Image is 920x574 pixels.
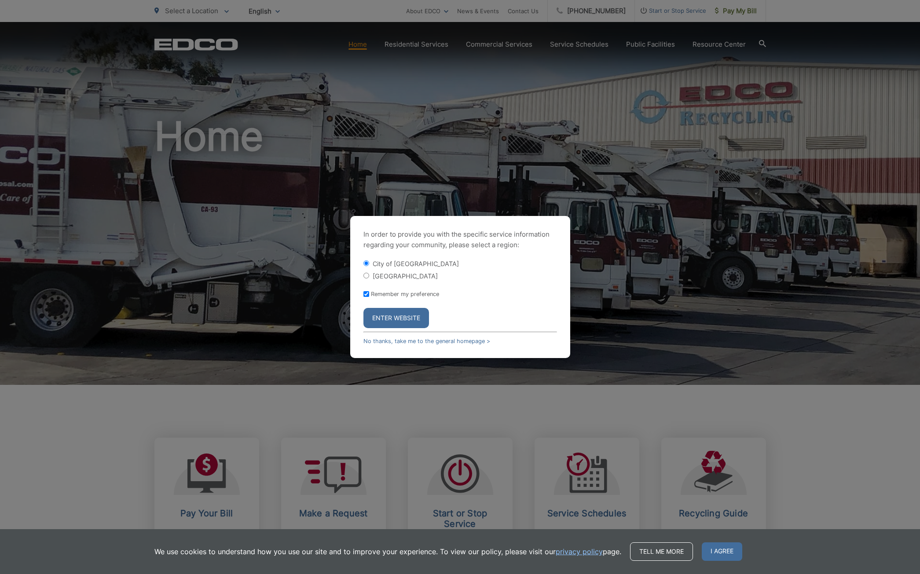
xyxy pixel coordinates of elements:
p: In order to provide you with the specific service information regarding your community, please se... [363,229,557,250]
label: City of [GEOGRAPHIC_DATA] [373,260,459,267]
p: We use cookies to understand how you use our site and to improve your experience. To view our pol... [154,546,621,557]
button: Enter Website [363,308,429,328]
a: Tell me more [630,542,693,561]
label: Remember my preference [371,291,439,297]
label: [GEOGRAPHIC_DATA] [373,272,438,280]
span: I agree [702,542,742,561]
a: No thanks, take me to the general homepage > [363,338,490,344]
a: privacy policy [556,546,603,557]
